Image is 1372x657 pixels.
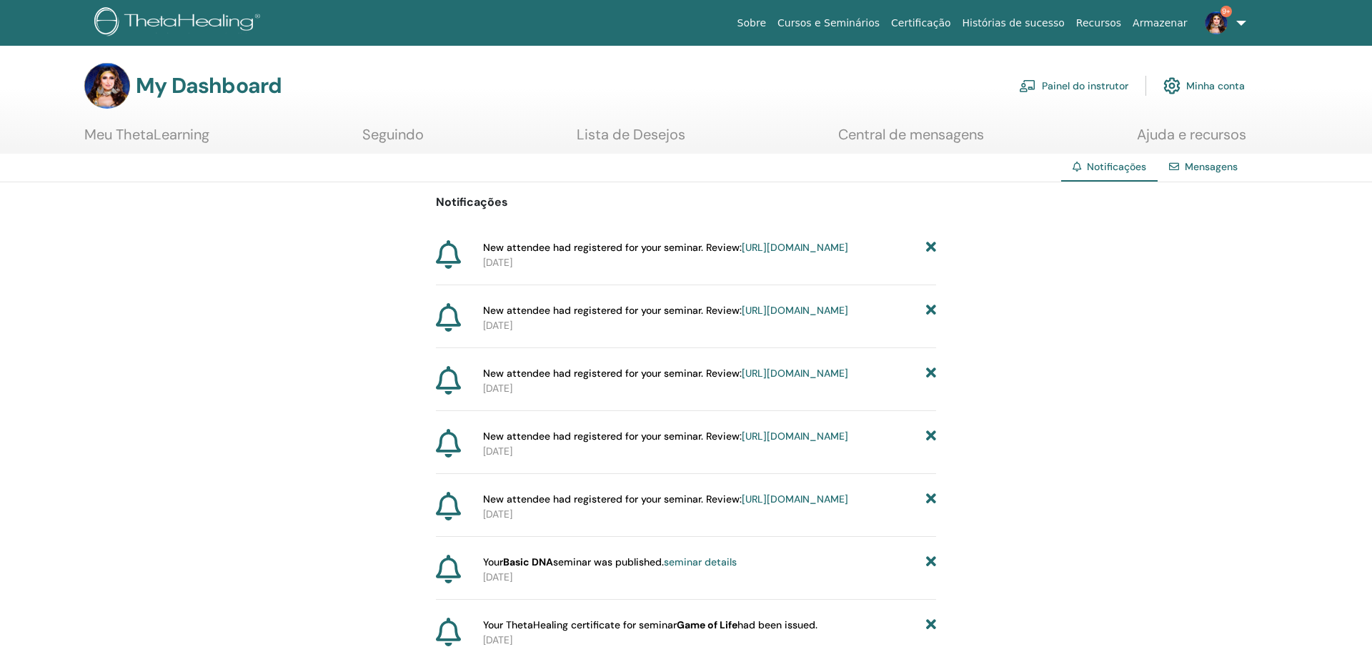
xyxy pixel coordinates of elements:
a: [URL][DOMAIN_NAME] [742,367,848,380]
p: [DATE] [483,318,936,333]
span: New attendee had registered for your seminar. Review: [483,492,848,507]
a: seminar details [664,555,737,568]
span: Your ThetaHealing certificate for seminar had been issued. [483,618,817,633]
img: logo.png [94,7,265,39]
p: [DATE] [483,633,936,648]
a: Mensagens [1185,160,1238,173]
a: Ajuda e recursos [1137,126,1246,154]
span: Notificações [1087,160,1146,173]
strong: Basic DNA [503,555,553,568]
span: Your seminar was published. [483,555,737,570]
a: Histórias de sucesso [957,10,1070,36]
a: Seguindo [362,126,424,154]
p: Notificações [436,194,936,211]
p: [DATE] [483,507,936,522]
a: Meu ThetaLearning [84,126,209,154]
span: New attendee had registered for your seminar. Review: [483,429,848,444]
a: [URL][DOMAIN_NAME] [742,241,848,254]
img: chalkboard-teacher.svg [1019,79,1036,92]
a: [URL][DOMAIN_NAME] [742,304,848,317]
img: cog.svg [1163,74,1180,98]
a: Minha conta [1163,70,1245,102]
a: Lista de Desejos [577,126,685,154]
img: default.jpg [1205,11,1228,34]
span: New attendee had registered for your seminar. Review: [483,366,848,381]
a: Certificação [885,10,956,36]
span: 9+ [1221,6,1232,17]
span: New attendee had registered for your seminar. Review: [483,303,848,318]
a: [URL][DOMAIN_NAME] [742,493,848,505]
a: Recursos [1070,10,1127,36]
a: [URL][DOMAIN_NAME] [742,430,848,443]
p: [DATE] [483,381,936,396]
a: Cursos e Seminários [772,10,885,36]
b: Game of Life [677,618,737,631]
a: Armazenar [1127,10,1193,36]
a: Sobre [732,10,772,36]
p: [DATE] [483,255,936,270]
p: [DATE] [483,570,936,585]
img: default.jpg [84,63,130,109]
p: [DATE] [483,444,936,459]
span: New attendee had registered for your seminar. Review: [483,240,848,255]
a: Painel do instrutor [1019,70,1128,102]
a: Central de mensagens [838,126,984,154]
h3: My Dashboard [136,73,282,99]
